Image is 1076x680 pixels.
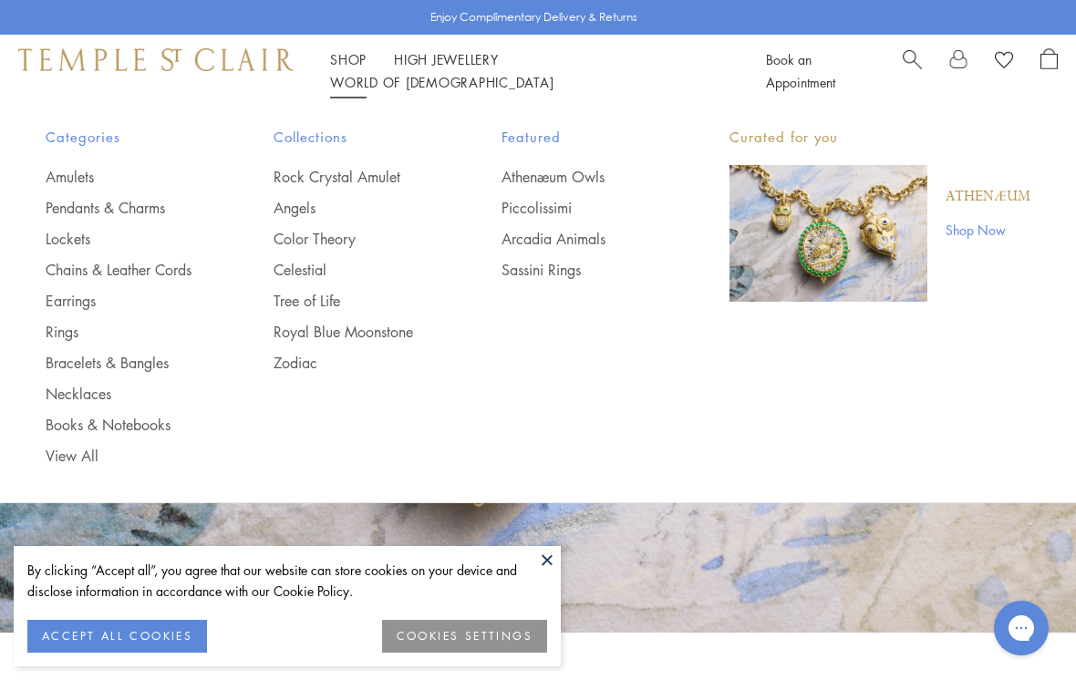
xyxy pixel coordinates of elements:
a: Sassini Rings [502,260,657,280]
a: Search [903,48,922,94]
a: View Wishlist [995,48,1013,76]
a: Color Theory [274,229,429,249]
a: World of [DEMOGRAPHIC_DATA]World of [DEMOGRAPHIC_DATA] [330,73,554,91]
p: Enjoy Complimentary Delivery & Returns [430,8,637,26]
span: Featured [502,126,657,149]
a: ShopShop [330,50,367,68]
div: By clicking “Accept all”, you agree that our website can store cookies on your device and disclos... [27,560,547,602]
a: Pendants & Charms [46,198,201,218]
span: Collections [274,126,429,149]
a: Open Shopping Bag [1040,48,1058,94]
a: Angels [274,198,429,218]
a: Tree of Life [274,291,429,311]
a: Bracelets & Bangles [46,353,201,373]
a: Rock Crystal Amulet [274,167,429,187]
img: Temple St. Clair [18,48,294,70]
a: High JewelleryHigh Jewellery [394,50,499,68]
a: Celestial [274,260,429,280]
a: Books & Notebooks [46,415,201,435]
span: Categories [46,126,201,149]
a: Arcadia Animals [502,229,657,249]
a: Athenæum [946,187,1030,207]
a: Book an Appointment [766,50,835,91]
a: Necklaces [46,384,201,404]
a: Rings [46,322,201,342]
a: Athenæum Owls [502,167,657,187]
button: ACCEPT ALL COOKIES [27,620,207,653]
a: Royal Blue Moonstone [274,322,429,342]
p: Curated for you [729,126,1030,149]
a: Earrings [46,291,201,311]
iframe: Gorgias live chat messenger [985,594,1058,662]
button: COOKIES SETTINGS [382,620,547,653]
a: Amulets [46,167,201,187]
a: Shop Now [946,220,1030,240]
a: View All [46,446,201,466]
a: Zodiac [274,353,429,373]
a: Piccolissimi [502,198,657,218]
a: Lockets [46,229,201,249]
nav: Main navigation [330,48,725,94]
a: Chains & Leather Cords [46,260,201,280]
